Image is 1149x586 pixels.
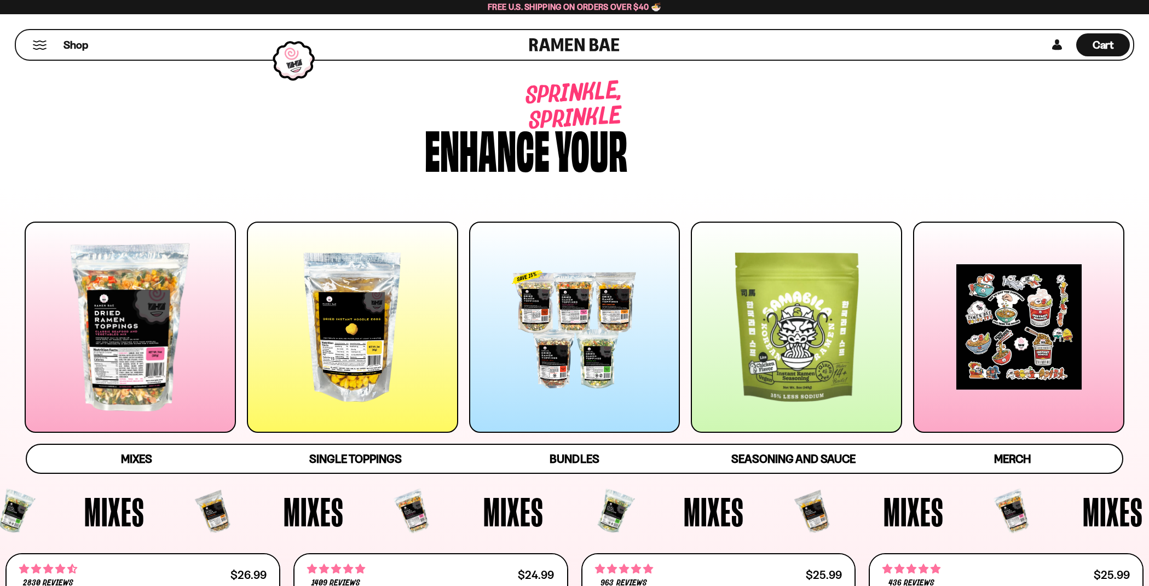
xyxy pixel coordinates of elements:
div: $24.99 [518,570,554,580]
div: your [555,122,627,174]
a: Merch [903,445,1122,473]
a: Shop [63,33,88,56]
span: Mixes [483,491,544,532]
span: Bundles [550,452,599,466]
span: Merch [994,452,1031,466]
span: Shop [63,38,88,53]
a: Seasoning and Sauce [684,445,903,473]
div: $25.99 [806,570,842,580]
button: Mobile Menu Trigger [32,40,47,50]
span: Mixes [1083,491,1143,532]
span: Single Toppings [309,452,402,466]
span: Mixes [84,491,145,532]
span: 4.76 stars [882,562,940,576]
a: Single Toppings [246,445,465,473]
div: $26.99 [230,570,267,580]
span: Mixes [284,491,344,532]
span: Cart [1093,38,1114,51]
div: Enhance [425,122,550,174]
span: Seasoning and Sauce [731,452,856,466]
div: $25.99 [1094,570,1130,580]
span: 4.75 stars [595,562,653,576]
a: Mixes [27,445,246,473]
span: 4.76 stars [307,562,365,576]
a: Bundles [465,445,684,473]
span: 4.68 stars [19,562,77,576]
span: Mixes [884,491,944,532]
span: Mixes [121,452,152,466]
span: Mixes [684,491,744,532]
div: Cart [1076,30,1130,60]
span: Free U.S. Shipping on Orders over $40 🍜 [488,2,661,12]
